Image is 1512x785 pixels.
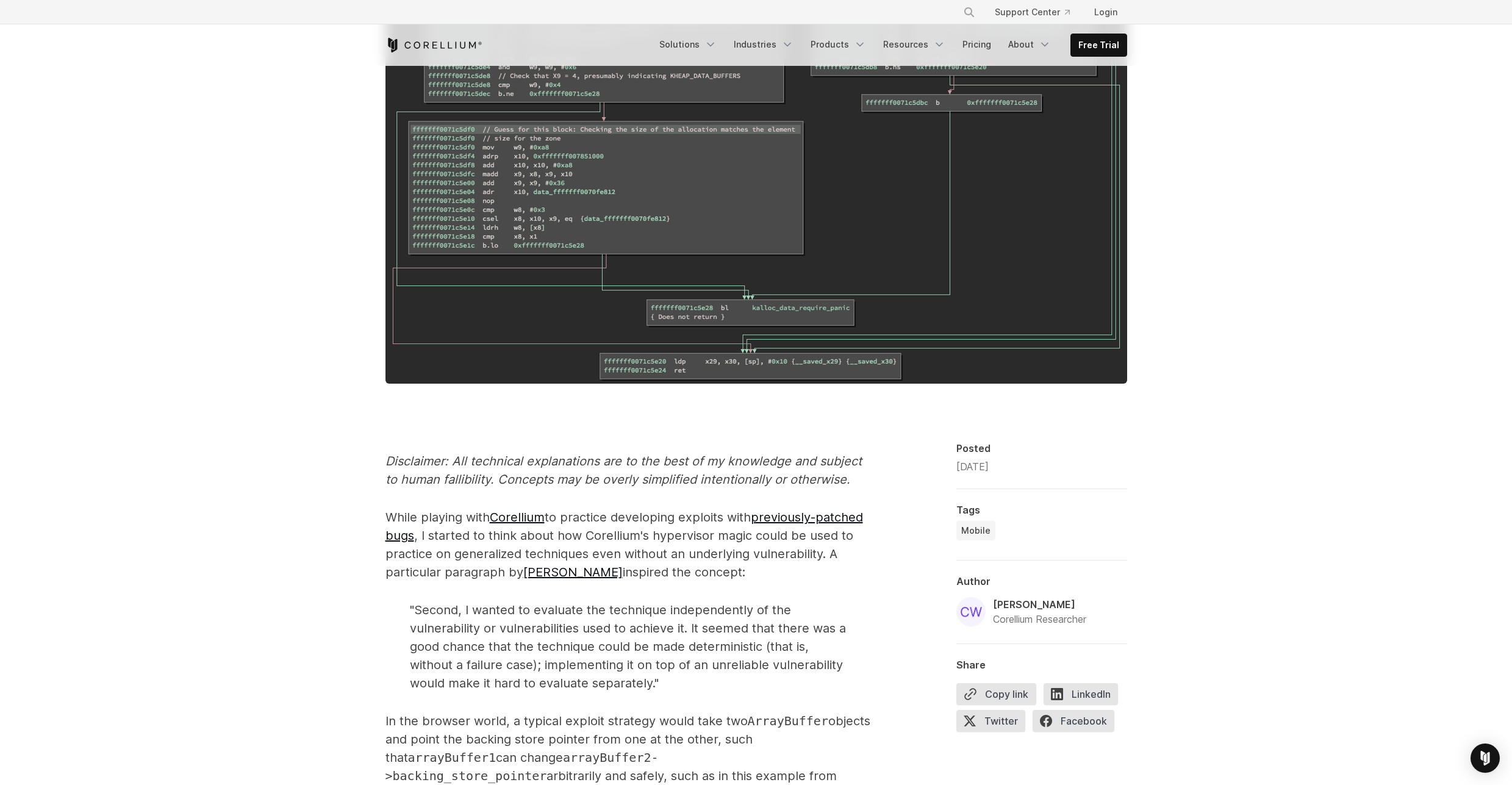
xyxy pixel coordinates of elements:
code: ArrayBuffer [748,714,828,728]
div: Tags [956,504,1127,516]
div: [PERSON_NAME] [993,597,1086,612]
span: LinkedIn [1044,683,1118,705]
p: While playing with to practice developing exploits with , I started to think about how Corellium'... [385,508,873,581]
a: Solutions [652,34,724,56]
a: [PERSON_NAME] [523,565,623,579]
a: Mobile [956,521,995,540]
code: arrayBuffer1 [408,750,496,765]
button: Copy link [956,683,1036,705]
p: "Second, I wanted to evaluate the technique independently of the vulnerability or vulnerabilities... [410,601,849,692]
div: Open Intercom Messenger [1471,744,1500,773]
button: Search [958,1,980,23]
a: Industries [726,34,801,56]
em: Disclaimer: All technical explanations are to the best of my knowledge and subject to human falli... [385,454,862,487]
a: Free Trial [1071,34,1127,56]
div: Share [956,659,1127,671]
span: [DATE] [956,461,989,473]
div: Navigation Menu [948,1,1127,23]
img: Chris Williams [956,597,986,626]
span: Twitter [956,710,1025,732]
a: Products [803,34,873,56]
a: Login [1084,1,1127,23]
a: Support Center [985,1,1080,23]
a: Corellium Home [385,38,482,52]
div: Corellium Researcher [993,612,1086,626]
a: Twitter [956,710,1033,737]
div: Author [956,575,1127,587]
a: Pricing [955,34,998,56]
a: About [1001,34,1058,56]
div: Posted [956,442,1127,454]
span: Mobile [961,525,991,537]
a: LinkedIn [1044,683,1125,710]
a: Corellium [490,510,545,525]
a: Facebook [1033,710,1122,737]
span: Facebook [1033,710,1114,732]
a: Resources [876,34,953,56]
div: Navigation Menu [652,34,1127,57]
